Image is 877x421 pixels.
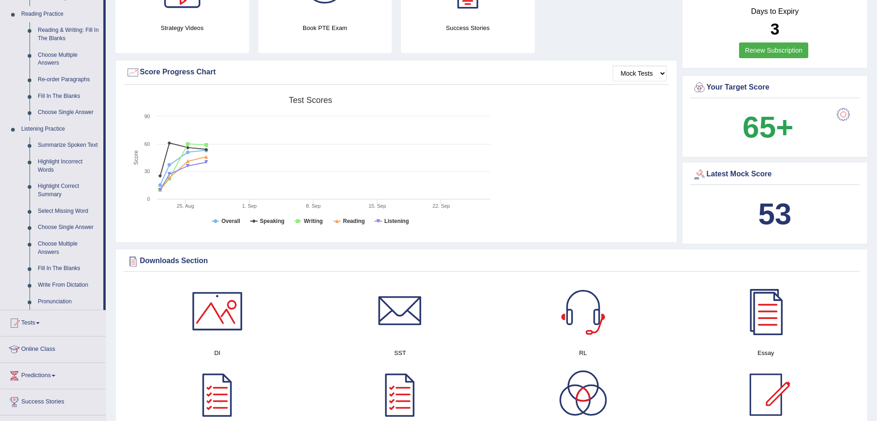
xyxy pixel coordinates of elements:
[260,218,284,224] tspan: Speaking
[692,81,857,95] div: Your Target Score
[0,310,106,333] a: Tests
[758,197,791,231] b: 53
[306,203,321,209] tspan: 8. Sep
[147,196,150,202] text: 0
[34,260,103,277] a: Fill In The Blanks
[34,178,103,203] a: Highlight Correct Summary
[496,348,670,358] h4: RL
[34,203,103,220] a: Select Missing Word
[304,218,322,224] tspan: Writing
[401,23,535,33] h4: Success Stories
[679,348,853,358] h4: Essay
[126,66,667,79] div: Score Progress Chart
[144,168,150,174] text: 30
[17,6,103,23] a: Reading Practice
[34,294,103,310] a: Pronunciation
[692,7,857,16] h4: Days to Expiry
[126,254,857,268] div: Downloads Section
[692,168,857,181] div: Latest Mock Score
[34,72,103,88] a: Re-order Paragraphs
[177,203,194,209] tspan: 25. Aug
[0,389,106,412] a: Success Stories
[34,137,103,154] a: Summarize Spoken Text
[242,203,257,209] tspan: 1. Sep
[34,47,103,72] a: Choose Multiple Answers
[115,23,249,33] h4: Strategy Videos
[369,203,386,209] tspan: 15. Sep
[313,348,487,358] h4: SST
[0,337,106,360] a: Online Class
[17,121,103,138] a: Listening Practice
[133,150,139,165] tspan: Score
[343,218,365,224] tspan: Reading
[743,110,793,144] b: 65+
[34,22,103,47] a: Reading & Writing: Fill In The Blanks
[34,219,103,236] a: Choose Single Answer
[34,236,103,260] a: Choose Multiple Answers
[144,141,150,147] text: 60
[34,88,103,105] a: Fill In The Blanks
[739,42,809,58] a: Renew Subscription
[144,114,150,119] text: 90
[258,23,392,33] h4: Book PTE Exam
[34,277,103,294] a: Write From Dictation
[289,96,332,105] tspan: Test scores
[0,363,106,386] a: Predictions
[34,154,103,178] a: Highlight Incorrect Words
[770,20,779,38] b: 3
[131,348,304,358] h4: DI
[221,218,240,224] tspan: Overall
[433,203,450,209] tspan: 22. Sep
[34,104,103,121] a: Choose Single Answer
[384,218,409,224] tspan: Listening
